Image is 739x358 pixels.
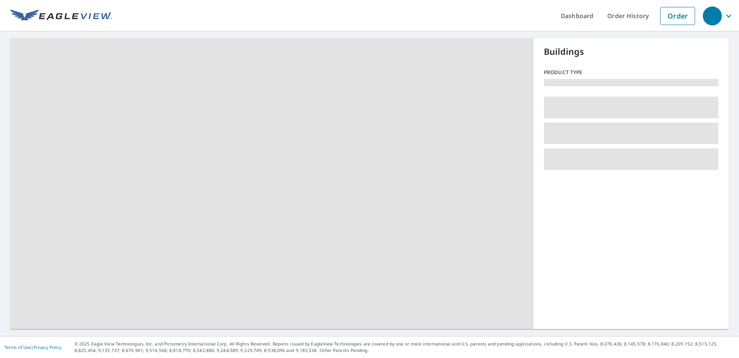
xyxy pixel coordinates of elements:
[75,341,735,354] p: © 2025 Eagle View Technologies, Inc. and Pictometry International Corp. All Rights Reserved. Repo...
[34,344,62,350] a: Privacy Policy
[10,9,112,22] img: EV Logo
[544,45,718,58] p: Buildings
[544,69,718,76] p: Product type
[660,7,695,25] a: Order
[4,344,31,350] a: Terms of Use
[4,345,62,350] p: |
